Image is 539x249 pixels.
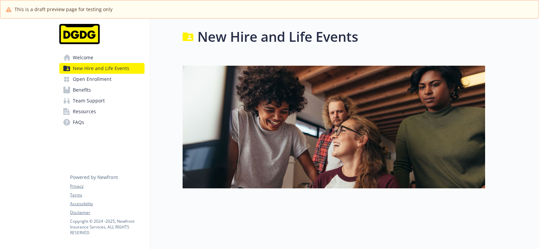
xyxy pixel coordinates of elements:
span: Open Enrollment [73,74,112,85]
a: Benefits [59,85,145,95]
a: FAQs [59,117,145,128]
img: new hire page banner [183,66,485,188]
span: FAQs [73,117,84,128]
a: Terms [70,192,144,198]
span: New Hire and Life Events [73,63,129,74]
span: Benefits [73,85,91,95]
span: This is a draft preview page for testing only [14,6,113,13]
a: Open Enrollment [59,74,145,85]
a: Privacy [70,183,144,189]
p: Copyright © 2024 - 2025 , Newfront Insurance Services, ALL RIGHTS RESERVED [70,218,144,236]
span: Team Support [73,95,105,106]
span: Resources [73,106,96,117]
a: Accessibility [70,201,144,207]
a: Welcome [59,52,145,63]
span: Welcome [73,52,93,63]
h1: New Hire and Life Events [197,27,358,47]
a: Disclaimer [70,210,144,216]
a: Team Support [59,95,145,106]
a: Resources [59,106,145,117]
a: New Hire and Life Events [59,63,145,74]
